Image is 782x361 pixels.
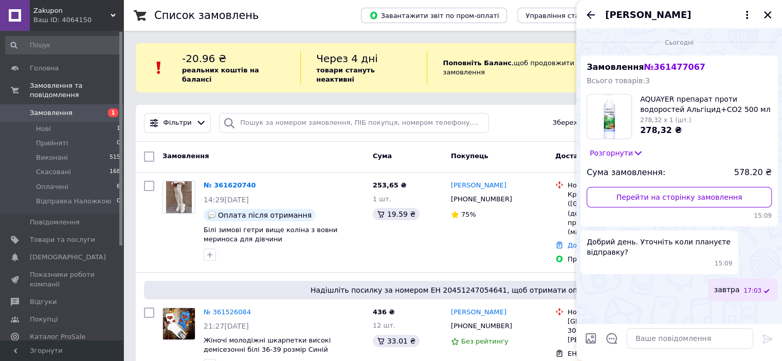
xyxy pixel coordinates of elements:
span: 578.20 ₴ [734,167,772,179]
span: Оплачені [36,182,68,192]
span: Покупці [30,315,58,324]
a: Жіночі молодіжні шкарпетки високі демісезонні білі 36-39 розмір Синій [204,336,331,354]
span: завтра [714,284,740,295]
div: 12.09.2025 [580,37,778,47]
b: товари стануть неактивні [316,66,375,83]
span: Сьогодні [661,39,698,47]
span: Фільтри [163,118,192,128]
button: Закрити [761,9,774,21]
span: Сума замовлення: [587,167,665,179]
span: Всього товарів: 3 [587,77,650,85]
span: 278,32 x 1 (шт.) [640,117,691,124]
div: [PHONE_NUMBER] [449,319,514,333]
span: Товари та послуги [30,235,95,244]
span: 0 [117,197,120,206]
b: реальних коштів на балансі [182,66,259,83]
span: 21:27[DATE] [204,322,249,330]
img: Фото товару [163,308,195,339]
a: Фото товару [162,308,195,340]
span: Через 4 дні [316,52,378,65]
div: Нова Пошта [568,308,672,317]
a: Білі зимові гетри вище коліна з вовни мериноса для дівчини [204,226,337,243]
span: 17:03 12.09.2025 [743,287,761,295]
div: 33.01 ₴ [373,335,420,347]
span: Показники роботи компанії [30,270,95,289]
div: [PHONE_NUMBER] [449,193,514,206]
span: [DEMOGRAPHIC_DATA] [30,253,106,262]
span: 1 [117,124,120,134]
span: 168 [110,167,120,177]
span: Каталог ProSale [30,332,85,341]
span: 6 [117,182,120,192]
span: 14:29[DATE] [204,196,249,204]
span: Управління статусами [525,12,604,20]
button: Розгорнути [587,147,646,159]
span: 1 шт. [373,195,391,203]
span: ЕН: 20451247054641 [568,350,641,357]
img: :exclamation: [151,60,167,75]
span: Повідомлення [30,218,80,227]
div: Кривий Ріг ([GEOGRAPHIC_DATA].), №25 (до 30 кг на одне місце): просп. [STREET_ADDRESS] (маг."Фокс... [568,190,672,237]
a: № 361620740 [204,181,256,189]
a: № 361526084 [204,308,251,316]
span: Доставка та оплата [555,152,631,160]
div: Ваш ID: 4064150 [33,15,123,25]
div: , щоб продовжити отримувати замовлення [427,51,662,84]
div: [GEOGRAPHIC_DATA], №61 (до 30 кг на одне місце): вул. [PERSON_NAME], 23 [568,317,672,345]
span: Zakupon [33,6,111,15]
a: Перейти на сторінку замовлення [587,187,772,207]
b: Поповніть Баланс [443,59,511,67]
span: Скасовані [36,167,71,177]
img: :speech_balloon: [208,211,216,219]
button: Відкрити шаблони відповідей [605,332,619,345]
span: 278,32 ₴ [640,125,682,135]
span: [PERSON_NAME] [605,8,691,22]
span: № 361477067 [644,62,705,72]
span: 15:09 12.09.2025 [715,259,733,268]
input: Пошук [5,36,121,54]
input: Пошук за номером замовлення, ПІБ покупця, номером телефону, Email, номером накладної [219,113,489,133]
div: Пром-оплата [568,255,672,264]
span: 436 ₴ [373,308,395,316]
a: Фото товару [162,181,195,214]
span: 0 [117,139,120,148]
a: [PERSON_NAME] [451,308,506,317]
span: Відгуки [30,297,57,307]
img: 6475003483_w160_h160_aquayer-preparat-proti.jpg [604,94,614,139]
span: 12 шт. [373,321,395,329]
span: 15:09 12.09.2025 [587,212,772,220]
button: [PERSON_NAME] [605,8,753,22]
span: Прийняті [36,139,68,148]
button: Завантажити звіт по пром-оплаті [361,8,507,23]
span: Добрий день. Уточніть коли плануєте відправку? [587,237,732,257]
span: Замовлення та повідомлення [30,81,123,100]
span: Покупець [451,152,488,160]
button: Управління статусами [517,8,612,23]
span: 515 [110,153,120,162]
span: Відправка Наложкою [36,197,111,206]
span: AQUAYER препарат проти водоростей Альгіцид+СО2 500 мл [640,94,772,115]
span: Замовлення [30,108,72,118]
span: Замовлення [587,62,705,72]
span: Без рейтингу [461,337,508,345]
span: 75% [461,211,476,218]
a: Додати ЕН [568,241,605,249]
a: [PERSON_NAME] [451,181,506,191]
span: 1 [108,108,118,117]
span: Замовлення [162,152,209,160]
span: Збережені фільтри: [553,118,623,128]
span: 253,65 ₴ [373,181,407,189]
span: Головна [30,64,59,73]
span: Нові [36,124,51,134]
span: Виконані [36,153,68,162]
span: Оплата після отримання [218,211,312,219]
div: Нова Пошта [568,181,672,190]
span: Cума [373,152,392,160]
img: Фото товару [166,181,192,213]
button: Назад [585,9,597,21]
span: Завантажити звіт по пром-оплаті [369,11,499,20]
span: Надішліть посилку за номером ЕН 20451247054641, щоб отримати оплату [148,285,757,295]
span: -20.96 ₴ [182,52,226,65]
